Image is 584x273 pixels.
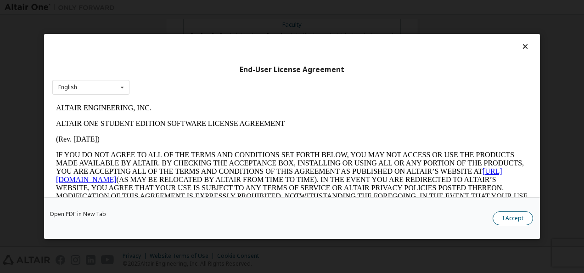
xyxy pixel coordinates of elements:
[52,65,532,74] div: End-User License Agreement
[493,211,533,225] button: I Accept
[50,211,106,217] a: Open PDF in New Tab
[4,67,450,83] a: [URL][DOMAIN_NAME]
[4,35,476,43] p: (Rev. [DATE])
[4,19,476,28] p: ALTAIR ONE STUDENT EDITION SOFTWARE LICENSE AGREEMENT
[4,51,476,117] p: IF YOU DO NOT AGREE TO ALL OF THE TERMS AND CONDITIONS SET FORTH BELOW, YOU MAY NOT ACCESS OR USE...
[58,85,77,90] div: English
[4,4,476,12] p: ALTAIR ENGINEERING, INC.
